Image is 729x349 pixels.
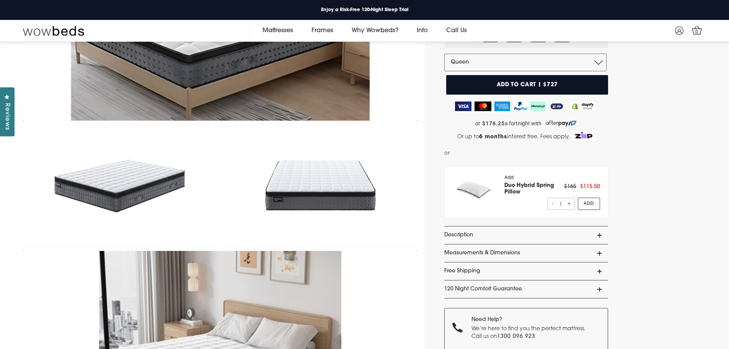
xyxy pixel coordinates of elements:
a: Info [408,20,437,41]
span: $115.50 [580,184,600,190]
p: We’re here to find you the perfect mattress. Call us on [471,325,590,340]
a: Free Shipping [444,262,608,280]
span: - [551,198,555,209]
img: Wow Beds Logo [23,25,84,36]
span: or [444,149,450,158]
a: 0 [690,23,703,37]
button: Add to cart | $727 [446,75,608,95]
img: ZipPay Logo [549,102,565,111]
img: pillow_140x.png [452,175,497,204]
a: Duo Hybrid Spring Pillow [504,183,554,195]
iframe: PayPal Message 1 [452,149,607,161]
a: Call Us [437,20,476,41]
img: Shopify secure badge [569,100,596,112]
strong: Need Help? [471,317,502,323]
img: MasterCard Logo [475,102,492,111]
a: Description [444,226,608,244]
span: 0 [693,28,701,36]
a: Frames [302,20,342,41]
a: Measurements & Dimensions [444,244,608,262]
img: Visa Logo [455,102,471,111]
div: Add [504,175,564,210]
a: Enjoy a Risk-Free 120-Night Sleep Trial [315,5,414,15]
strong: 6 months [479,134,507,140]
a: Mattresses [253,20,302,41]
a: Add [578,198,600,210]
a: 120 Night Comfort Guarantee [444,280,608,298]
span: a fortnight with [505,120,541,127]
span: Reviews [2,103,12,130]
img: AfterPay Logo [530,102,546,111]
img: Zip Logo [572,130,595,141]
span: or [475,120,480,127]
span: $165 [564,184,576,190]
strong: $176.25 [482,120,505,127]
span: Or up to interest free. Fees apply. [457,134,571,140]
img: American Express Logo [494,102,510,111]
span: + [567,198,571,209]
a: Why Wowbeds? [342,20,408,41]
a: or $176.25 a fortnight with [444,118,608,129]
img: PayPal Logo [513,102,528,111]
a: 1300 096 923 [497,334,535,339]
